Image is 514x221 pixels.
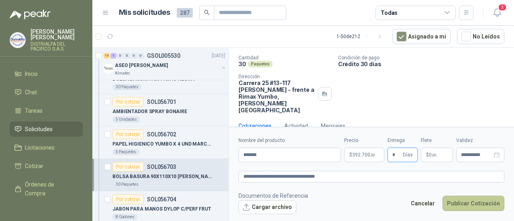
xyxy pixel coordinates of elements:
div: 1 [110,53,116,59]
div: 15 [104,53,110,59]
p: JABON PARA MANOS DYLOP C/PERF FRUT [112,205,211,213]
p: PAPEL HIGIENICO YUMBO X 4 UND MARCA ELITE [112,140,212,148]
a: Chat [10,85,83,100]
p: AMBIENTADOR SPRAY BONAIRE [112,108,187,116]
span: 3 [498,4,507,11]
div: Por cotizar [112,97,144,107]
img: Company Logo [104,64,113,73]
p: ASEO [PERSON_NAME] [115,62,168,69]
div: Por cotizar [112,195,144,204]
span: Días [403,148,413,162]
div: Por cotizar [112,162,144,172]
span: Tareas [25,106,43,115]
span: Inicio [25,69,38,78]
button: Publicar Cotización [443,196,504,211]
div: Mensajes [321,122,345,130]
p: $392.700,00 [344,148,384,162]
div: Todas [381,8,398,17]
label: Flete [421,137,453,144]
button: Cargar archivo [239,200,296,215]
p: Condición de pago [338,55,511,61]
p: Carrera 25 #13-117 [PERSON_NAME] - frente a Rimax Yumbo , [PERSON_NAME][GEOGRAPHIC_DATA] [239,79,315,114]
span: Órdenes de Compra [25,180,75,198]
button: Asignado a mi [392,29,451,44]
span: Cotizar [25,162,43,170]
p: BOLSA BASURA 90X110X10 [PERSON_NAME] [112,173,212,180]
div: 0 [131,53,137,59]
a: Solicitudes [10,122,83,137]
img: Company Logo [10,32,25,48]
div: 30 Paquetes [112,84,142,90]
p: SOL056703 [147,164,176,170]
p: 30 [239,61,246,67]
button: No Leídos [457,29,504,44]
label: Precio [344,137,384,144]
p: Crédito 30 días [338,61,511,67]
a: Por cotizarSOL056702PAPEL HIGIENICO YUMBO X 4 UND MARCA ELITE5 Paquetes [92,126,228,159]
p: $ 0,00 [421,148,453,162]
p: DISTRIALFA DEL PACIFICO S.A.S. [31,42,83,51]
p: SOL056701 [147,99,176,105]
div: 0 [117,53,123,59]
a: Inicio [10,66,83,81]
span: Solicitudes [25,125,53,134]
a: Cotizar [10,158,83,174]
div: Paquetes [248,61,273,67]
span: 287 [177,8,193,18]
div: 0 [138,53,144,59]
p: SOL056704 [147,197,176,202]
p: SOL056702 [147,132,176,137]
span: $ [426,152,429,157]
a: 15 1 0 0 0 0 GSOL005530[DATE] Company LogoASEO [PERSON_NAME]Almatec [104,51,227,77]
p: Dirección [239,74,315,79]
p: [PERSON_NAME] [PERSON_NAME] [31,29,83,40]
p: [DATE] [212,52,225,60]
span: ,00 [432,153,436,157]
div: 30 Paquetes [112,181,142,188]
img: Logo peakr [10,10,51,19]
p: GSOL005530 [147,53,180,59]
label: Validez [456,137,504,144]
button: 3 [490,6,504,20]
a: Licitaciones [10,140,83,155]
p: Almatec [115,70,130,77]
div: 5 Unidades [112,116,140,123]
div: Por cotizar [112,130,144,139]
span: 0 [429,152,436,157]
span: Licitaciones [25,143,55,152]
label: Entrega [388,137,418,144]
a: Por cotizarSOL056701AMBIENTADOR SPRAY BONAIRE5 Unidades [92,94,228,126]
h1: Mis solicitudes [119,7,170,18]
p: Cantidad [239,55,332,61]
span: ,00 [370,153,375,157]
div: 8 Galones [112,214,138,220]
div: 1 - 50 de 212 [337,30,386,43]
label: Nombre del producto [239,137,341,144]
button: Cancelar [406,196,439,211]
p: Documentos de Referencia [239,191,308,200]
span: search [204,10,210,15]
a: Por cotizarSOL056703BOLSA BASURA 90X110X10 [PERSON_NAME]30 Paquetes [92,159,228,191]
a: Tareas [10,103,83,118]
div: 5 Paquetes [112,149,139,155]
div: Actividad [284,122,308,130]
a: Órdenes de Compra [10,177,83,201]
div: Cotizaciones [239,122,271,130]
span: 392.700 [352,152,375,157]
div: 0 [124,53,130,59]
span: Chat [25,88,37,97]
